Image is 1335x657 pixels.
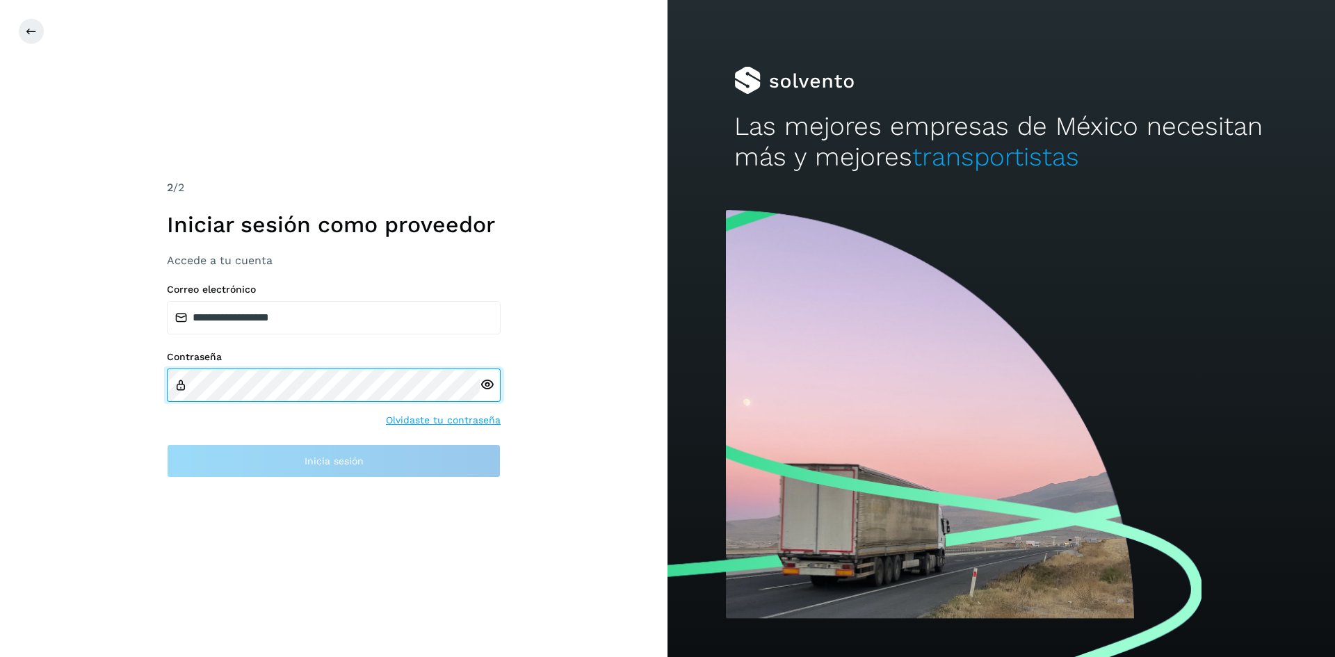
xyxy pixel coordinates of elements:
[167,284,501,295] label: Correo electrónico
[305,456,364,466] span: Inicia sesión
[912,142,1079,172] span: transportistas
[167,179,501,196] div: /2
[386,413,501,428] a: Olvidaste tu contraseña
[167,351,501,363] label: Contraseña
[734,111,1268,173] h2: Las mejores empresas de México necesitan más y mejores
[167,254,501,267] h3: Accede a tu cuenta
[167,211,501,238] h1: Iniciar sesión como proveedor
[167,181,173,194] span: 2
[167,444,501,478] button: Inicia sesión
